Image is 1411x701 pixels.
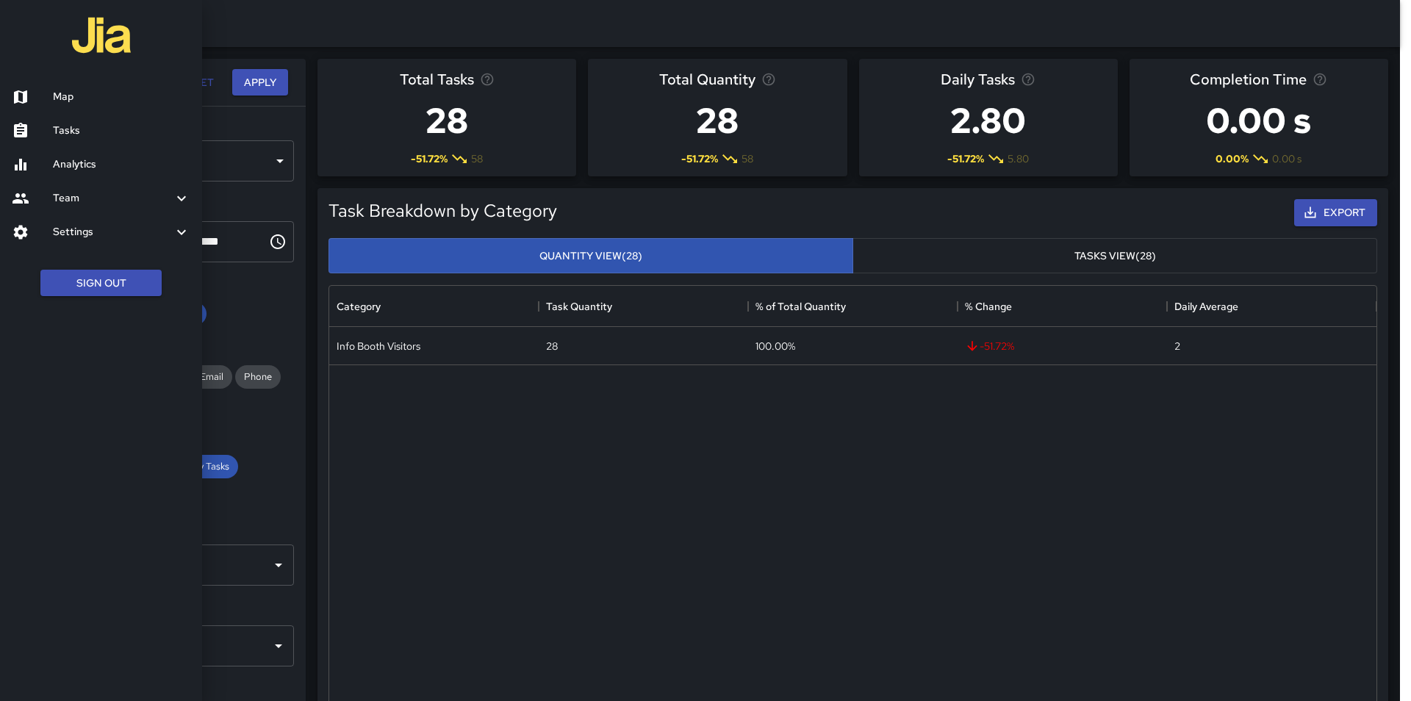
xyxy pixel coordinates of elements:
h6: Tasks [53,123,190,139]
h6: Analytics [53,157,190,173]
button: Sign Out [40,270,162,297]
h6: Map [53,89,190,105]
img: jia-logo [72,6,131,65]
h6: Team [53,190,173,206]
h6: Settings [53,224,173,240]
